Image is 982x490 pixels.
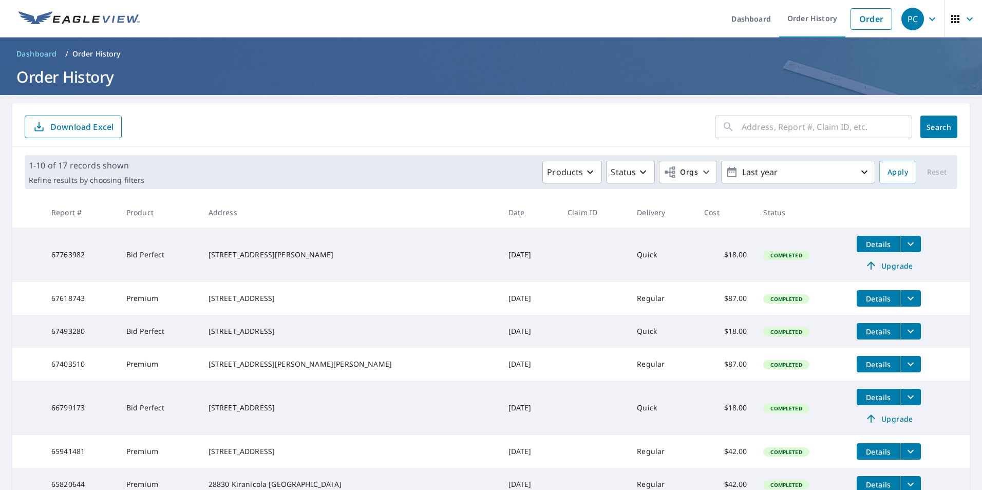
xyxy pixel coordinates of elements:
span: Completed [764,448,808,456]
td: Regular [629,435,696,468]
span: Details [863,447,894,457]
td: $18.00 [696,381,755,435]
span: Orgs [664,166,698,179]
td: Quick [629,381,696,435]
span: Apply [887,166,908,179]
img: EV Logo [18,11,140,27]
span: Details [863,327,894,336]
button: detailsBtn-67618743 [857,290,900,307]
button: filesDropdownBtn-67618743 [900,290,921,307]
td: 66799173 [43,381,118,435]
p: Products [547,166,583,178]
td: $87.00 [696,282,755,315]
td: Regular [629,348,696,381]
span: Details [863,392,894,402]
p: Last year [738,163,858,181]
div: [STREET_ADDRESS] [209,326,492,336]
td: $87.00 [696,348,755,381]
th: Claim ID [559,197,629,228]
th: Status [755,197,848,228]
li: / [65,48,68,60]
td: [DATE] [500,435,559,468]
span: Details [863,294,894,304]
td: Premium [118,435,200,468]
td: 67618743 [43,282,118,315]
p: Order History [72,49,121,59]
td: Quick [629,315,696,348]
td: [DATE] [500,282,559,315]
span: Details [863,360,894,369]
td: $18.00 [696,228,755,282]
td: Bid Perfect [118,381,200,435]
nav: breadcrumb [12,46,970,62]
div: 28830 Kiranicola [GEOGRAPHIC_DATA] [209,479,492,489]
p: Refine results by choosing filters [29,176,144,185]
button: detailsBtn-67403510 [857,356,900,372]
td: $42.00 [696,435,755,468]
td: [DATE] [500,228,559,282]
div: [STREET_ADDRESS] [209,403,492,413]
span: Completed [764,405,808,412]
input: Address, Report #, Claim ID, etc. [742,112,912,141]
span: Completed [764,252,808,259]
td: [DATE] [500,381,559,435]
p: Download Excel [50,121,114,133]
span: Details [863,480,894,489]
span: Details [863,239,894,249]
button: detailsBtn-67763982 [857,236,900,252]
button: Status [606,161,655,183]
td: [DATE] [500,315,559,348]
td: Regular [629,282,696,315]
button: detailsBtn-66799173 [857,389,900,405]
td: Premium [118,348,200,381]
button: Products [542,161,602,183]
th: Address [200,197,500,228]
td: Bid Perfect [118,315,200,348]
a: Upgrade [857,257,921,274]
span: Dashboard [16,49,57,59]
span: Completed [764,361,808,368]
td: Premium [118,282,200,315]
div: [STREET_ADDRESS][PERSON_NAME] [209,250,492,260]
button: Download Excel [25,116,122,138]
td: 67403510 [43,348,118,381]
button: filesDropdownBtn-65941481 [900,443,921,460]
div: [STREET_ADDRESS] [209,446,492,457]
button: detailsBtn-67493280 [857,323,900,340]
a: Order [851,8,892,30]
td: Bid Perfect [118,228,200,282]
span: Upgrade [863,412,915,425]
th: Cost [696,197,755,228]
a: Dashboard [12,46,61,62]
h1: Order History [12,66,970,87]
span: Completed [764,481,808,488]
td: 67493280 [43,315,118,348]
button: filesDropdownBtn-67763982 [900,236,921,252]
th: Report # [43,197,118,228]
button: Apply [879,161,916,183]
th: Date [500,197,559,228]
button: filesDropdownBtn-67493280 [900,323,921,340]
button: detailsBtn-65941481 [857,443,900,460]
td: $18.00 [696,315,755,348]
div: [STREET_ADDRESS] [209,293,492,304]
th: Product [118,197,200,228]
a: Upgrade [857,410,921,427]
p: Status [611,166,636,178]
span: Completed [764,295,808,303]
button: Search [920,116,957,138]
button: filesDropdownBtn-67403510 [900,356,921,372]
span: Completed [764,328,808,335]
td: 67763982 [43,228,118,282]
div: [STREET_ADDRESS][PERSON_NAME][PERSON_NAME] [209,359,492,369]
span: Upgrade [863,259,915,272]
button: filesDropdownBtn-66799173 [900,389,921,405]
div: PC [901,8,924,30]
td: Quick [629,228,696,282]
td: 65941481 [43,435,118,468]
p: 1-10 of 17 records shown [29,159,144,172]
button: Last year [721,161,875,183]
td: [DATE] [500,348,559,381]
th: Delivery [629,197,696,228]
span: Search [929,122,949,132]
